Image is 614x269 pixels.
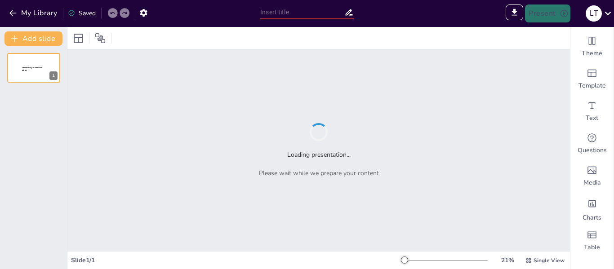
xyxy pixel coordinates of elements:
span: Single View [534,256,565,265]
button: Present [525,4,570,22]
span: Position [95,33,106,44]
p: Please wait while we prepare your content [259,168,379,178]
div: 21 % [497,256,518,265]
h2: Loading presentation... [287,150,351,159]
div: Add images, graphics, shapes or video [570,160,614,192]
span: Media [583,178,601,187]
input: Insert title [260,6,344,19]
span: Export to PowerPoint [506,4,523,22]
div: Add text boxes [570,95,614,128]
span: Questions [578,146,607,155]
button: l T [586,4,602,22]
span: Table [584,243,600,252]
div: Add ready made slides [570,63,614,95]
div: 1 [49,71,58,80]
div: Add charts and graphs [570,192,614,225]
div: Get real-time input from your audience [570,128,614,160]
span: Sendsteps presentation editor [22,66,43,71]
span: Template [578,81,606,90]
span: Theme [582,49,602,58]
div: Saved [68,9,96,18]
div: Layout [71,31,85,45]
div: Change the overall theme [570,31,614,63]
button: My Library [7,6,61,20]
div: Add a table [570,225,614,257]
div: 1 [7,53,60,83]
span: Charts [583,213,601,222]
div: l T [586,5,602,22]
button: Add slide [4,31,62,46]
div: Slide 1 / 1 [71,256,401,265]
span: Text [586,114,598,123]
